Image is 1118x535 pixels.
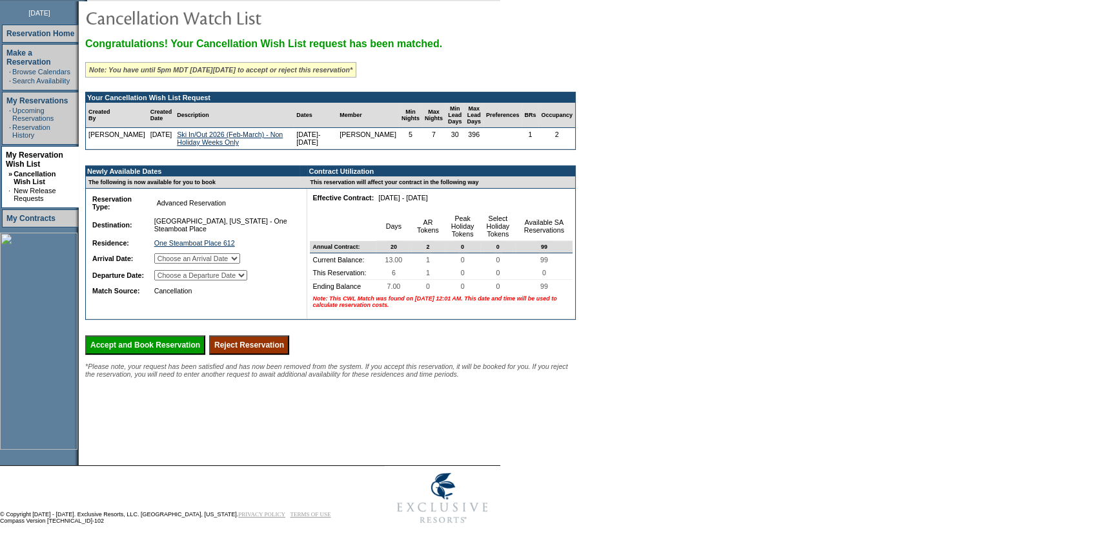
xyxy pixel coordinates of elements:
span: 2 [423,241,432,253]
a: Search Availability [12,77,70,85]
td: Max Nights [422,103,445,128]
td: This reservation will affect your contract in the following way [307,176,575,189]
b: » [8,170,12,178]
td: [DATE]- [DATE] [294,128,337,149]
td: [GEOGRAPHIC_DATA], [US_STATE] - One Steamboat Place [152,215,296,235]
span: 0 [458,253,467,266]
td: Ending Balance [310,280,376,293]
b: Destination: [92,221,132,229]
span: 1 [423,253,432,266]
td: · [9,77,11,85]
span: 99 [538,280,551,293]
td: Min Nights [399,103,422,128]
td: Current Balance: [310,253,376,266]
td: Available SA Reservations [516,212,573,241]
td: This Reservation: [310,266,376,280]
span: 0 [493,253,502,266]
span: 1 [423,266,432,279]
span: 0 [494,241,502,253]
b: Match Source: [92,287,139,295]
td: Days [376,212,411,241]
td: Note: This CWL Match was found on [DATE] 12:01 AM. This date and time will be used to calculate r... [310,293,573,311]
span: 0 [458,241,467,253]
td: · [9,107,11,122]
img: pgTtlCancellationNotification.gif [85,5,343,30]
a: Upcoming Reservations [12,107,54,122]
img: Exclusive Resorts [385,466,500,530]
a: PRIVACY POLICY [238,511,285,518]
b: Residence: [92,239,129,247]
td: Created By [86,103,148,128]
span: 99 [538,253,551,266]
span: 0 [458,280,467,293]
a: New Release Requests [14,187,56,202]
a: One Steamboat Place 612 [154,239,235,247]
span: 0 [423,280,432,293]
td: · [9,68,11,76]
span: [DATE] [28,9,50,17]
a: Reservation Home [6,29,74,38]
td: Contract Utilization [307,166,575,176]
td: · [9,123,11,139]
span: 7.00 [384,280,403,293]
nobr: [DATE] - [DATE] [378,194,428,202]
td: 396 [464,128,483,149]
td: [PERSON_NAME] [337,128,399,149]
td: Peak Holiday Tokens [445,212,480,241]
a: Ski In/Out 2026 (Feb-March) - Non Holiday Weeks Only [177,131,283,146]
td: Member [337,103,399,128]
span: 20 [388,241,400,253]
b: Effective Contract: [312,194,374,202]
a: My Contracts [6,214,56,223]
td: Max Lead Days [464,103,483,128]
td: AR Tokens [411,212,445,241]
a: Reservation History [12,123,50,139]
td: · [8,187,12,202]
span: 0 [493,266,502,279]
td: Preferences [483,103,522,128]
td: Your Cancellation Wish List Request [86,92,575,103]
td: 5 [399,128,422,149]
td: 1 [522,128,538,149]
td: Min Lead Days [445,103,465,128]
td: [PERSON_NAME] [86,128,148,149]
span: 13.00 [382,253,405,266]
span: 6 [389,266,398,279]
a: Make a Reservation [6,48,51,67]
td: 2 [538,128,575,149]
b: Departure Date: [92,271,144,279]
td: Select Holiday Tokens [480,212,516,241]
span: 0 [540,266,549,279]
a: Browse Calendars [12,68,70,76]
a: My Reservation Wish List [6,151,63,169]
input: Accept and Book Reservation [85,335,205,355]
i: Note: You have until 5pm MDT [DATE][DATE] to accept or reject this reservation* [89,66,352,74]
td: Annual Contract: [310,241,376,253]
span: Advanced Reservation [154,196,229,209]
td: Occupancy [538,103,575,128]
a: Cancellation Wish List [14,170,56,185]
td: Newly Available Dates [86,166,300,176]
b: Arrival Date: [92,255,133,262]
a: My Reservations [6,96,68,105]
td: The following is now available for you to book [86,176,300,189]
td: Created Date [148,103,175,128]
span: 0 [493,280,502,293]
span: *Please note, your request has been satisfied and has now been removed from the system. If you ac... [85,362,568,378]
td: Dates [294,103,337,128]
b: Reservation Type: [92,195,132,211]
input: Reject Reservation [209,335,289,355]
span: 99 [538,241,550,253]
td: 7 [422,128,445,149]
td: Description [174,103,294,128]
span: Congratulations! Your Cancellation Wish List request has been matched. [85,38,442,49]
td: [DATE] [148,128,175,149]
td: Cancellation [152,284,296,297]
a: TERMS OF USE [290,511,331,518]
span: 0 [458,266,467,279]
td: 30 [445,128,465,149]
td: BRs [522,103,538,128]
